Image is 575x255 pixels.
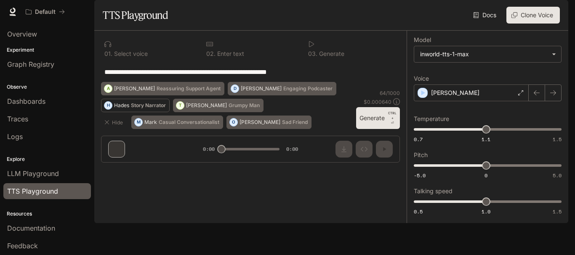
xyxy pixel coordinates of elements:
[176,99,184,112] div: T
[553,172,562,179] span: 5.0
[22,3,69,20] button: All workspaces
[553,136,562,143] span: 1.5
[484,172,487,179] span: 0
[553,208,562,215] span: 1.5
[35,8,56,16] p: Default
[101,82,224,95] button: A[PERSON_NAME]Reassuring Support Agent
[159,120,219,125] p: Casual Conversationalist
[482,136,490,143] span: 1.1
[135,116,142,129] div: M
[283,86,333,91] p: Engaging Podcaster
[414,37,431,43] p: Model
[471,7,500,24] a: Docs
[114,86,155,91] p: [PERSON_NAME]
[131,116,223,129] button: MMarkCasual Conversationalist
[241,86,282,91] p: [PERSON_NAME]
[388,110,397,126] p: ⏎
[414,172,426,179] span: -5.0
[104,82,112,95] div: A
[226,116,311,129] button: O[PERSON_NAME]Sad Friend
[103,7,168,24] h1: TTS Playground
[364,98,391,105] p: $ 0.000640
[282,120,308,125] p: Sad Friend
[231,82,239,95] div: D
[240,120,280,125] p: [PERSON_NAME]
[186,103,227,108] p: [PERSON_NAME]
[482,208,490,215] span: 1.0
[414,188,453,194] p: Talking speed
[157,86,221,91] p: Reassuring Support Agent
[388,110,397,121] p: CTRL +
[206,51,216,57] p: 0 2 .
[173,99,264,112] button: T[PERSON_NAME]Grumpy Man
[308,51,317,57] p: 0 3 .
[414,46,561,62] div: inworld-tts-1-max
[414,76,429,81] p: Voice
[104,51,112,57] p: 0 1 .
[112,51,148,57] p: Select voice
[414,136,423,143] span: 0.7
[431,89,479,97] p: [PERSON_NAME]
[114,103,129,108] p: Hades
[104,99,112,112] div: H
[380,89,400,97] p: 64 / 1000
[230,116,237,129] div: O
[216,51,244,57] p: Enter text
[506,7,560,24] button: Clone Voice
[144,120,157,125] p: Mark
[101,99,170,112] button: HHadesStory Narrator
[317,51,344,57] p: Generate
[414,116,449,122] p: Temperature
[356,107,400,129] button: GenerateCTRL +⏎
[101,116,128,129] button: Hide
[414,152,428,158] p: Pitch
[414,208,423,215] span: 0.5
[229,103,260,108] p: Grumpy Man
[131,103,166,108] p: Story Narrator
[228,82,336,95] button: D[PERSON_NAME]Engaging Podcaster
[420,50,548,58] div: inworld-tts-1-max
